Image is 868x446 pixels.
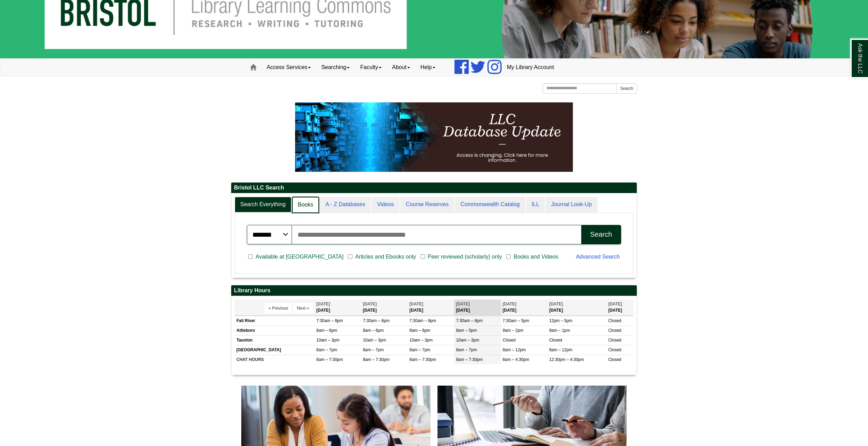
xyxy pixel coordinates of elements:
[506,254,511,260] input: Books and Videos
[316,347,337,352] span: 8am – 7pm
[363,347,384,352] span: 8am – 7pm
[608,338,621,343] span: Closed
[503,338,516,343] span: Closed
[456,347,477,352] span: 8am – 7pm
[425,253,505,261] span: Peer reviewed (scholarly) only
[576,254,620,260] a: Advanced Search
[608,357,621,362] span: Closed
[315,300,361,315] th: [DATE]
[348,254,352,260] input: Articles and Ebooks only
[607,300,633,315] th: [DATE]
[456,328,477,333] span: 8am – 5pm
[231,183,637,193] h2: Bristol LLC Search
[231,285,637,296] h2: Library Hours
[511,253,561,261] span: Books and Videos
[316,338,340,343] span: 10am – 3pm
[295,102,573,172] img: HTML tutorial
[456,302,470,306] span: [DATE]
[293,303,313,313] button: Next »
[355,59,387,76] a: Faculty
[408,300,454,315] th: [DATE]
[456,338,479,343] span: 10am – 3pm
[409,318,436,323] span: 7:30am – 8pm
[235,197,291,212] a: Search Everything
[409,347,430,352] span: 8am – 7pm
[316,59,355,76] a: Searching
[361,300,408,315] th: [DATE]
[456,318,483,323] span: 7:30am – 8pm
[420,254,425,260] input: Peer reviewed (scholarly) only
[363,302,377,306] span: [DATE]
[363,328,384,333] span: 8am – 6pm
[608,302,622,306] span: [DATE]
[387,59,415,76] a: About
[409,328,430,333] span: 8am – 6pm
[363,338,386,343] span: 10am – 3pm
[549,357,584,362] span: 12:30pm – 4:30pm
[545,197,597,212] a: Journal Look-Up
[265,303,292,313] button: « Previous
[261,59,316,76] a: Access Services
[549,302,563,306] span: [DATE]
[503,302,517,306] span: [DATE]
[320,197,371,212] a: A - Z Databases
[608,347,621,352] span: Closed
[235,316,315,326] td: Fall River
[248,254,253,260] input: Available at [GEOGRAPHIC_DATA]
[235,326,315,335] td: Attleboro
[456,357,483,362] span: 8am – 7:30pm
[549,338,562,343] span: Closed
[503,328,524,333] span: 9am – 2pm
[316,328,337,333] span: 8am – 6pm
[352,253,419,261] span: Articles and Ebooks only
[316,357,343,362] span: 8am – 7:30pm
[616,83,637,94] button: Search
[503,357,529,362] span: 8am – 4:30pm
[608,318,621,323] span: Closed
[363,318,390,323] span: 7:30am – 8pm
[503,347,526,352] span: 8am – 12pm
[549,318,573,323] span: 12pm – 5pm
[548,300,607,315] th: [DATE]
[455,197,525,212] a: Commonwealth Catalog
[292,197,319,213] a: Books
[581,225,621,244] button: Search
[235,355,315,365] td: CHAT HOURS
[501,300,548,315] th: [DATE]
[235,345,315,355] td: [GEOGRAPHIC_DATA]
[415,59,441,76] a: Help
[608,328,621,333] span: Closed
[590,230,612,238] div: Search
[549,328,570,333] span: 9am – 1pm
[526,197,545,212] a: ILL
[409,302,423,306] span: [DATE]
[503,318,529,323] span: 7:30am – 5pm
[316,302,330,306] span: [DATE]
[549,347,573,352] span: 8am – 12pm
[235,336,315,345] td: Taunton
[409,357,436,362] span: 8am – 7:30pm
[502,59,559,76] a: My Library Account
[454,300,501,315] th: [DATE]
[316,318,343,323] span: 7:30am – 8pm
[363,357,390,362] span: 8am – 7:30pm
[400,197,454,212] a: Course Reserves
[372,197,400,212] a: Videos
[253,253,346,261] span: Available at [GEOGRAPHIC_DATA]
[409,338,433,343] span: 10am – 3pm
